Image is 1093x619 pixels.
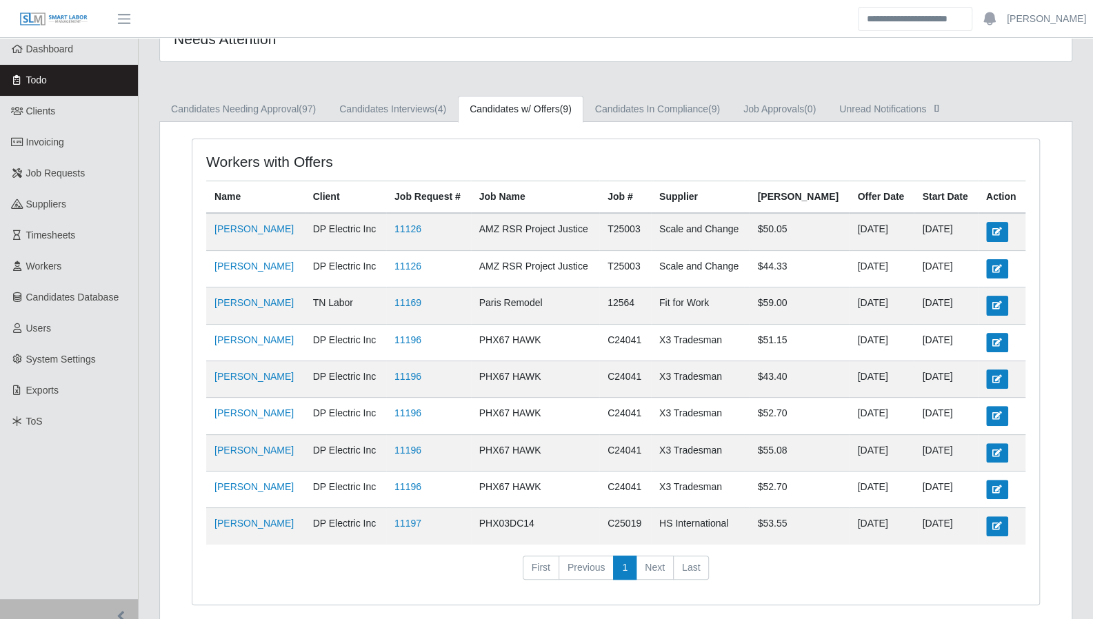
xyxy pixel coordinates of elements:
[613,556,636,580] a: 1
[914,324,977,361] td: [DATE]
[305,361,386,397] td: DP Electric Inc
[560,103,572,114] span: (9)
[214,297,294,308] a: [PERSON_NAME]
[434,103,446,114] span: (4)
[471,213,599,250] td: AMZ RSR Project Justice
[26,168,86,179] span: Job Requests
[914,287,977,324] td: [DATE]
[749,434,849,471] td: $55.08
[394,261,421,272] a: 11126
[749,508,849,545] td: $53.55
[599,213,651,250] td: T25003
[214,445,294,456] a: [PERSON_NAME]
[26,261,62,272] span: Workers
[305,398,386,434] td: DP Electric Inc
[599,471,651,508] td: C24041
[26,292,119,303] span: Candidates Database
[599,324,651,361] td: C24041
[305,181,386,214] th: Client
[26,323,52,334] span: Users
[849,213,914,250] td: [DATE]
[206,181,305,214] th: Name
[394,223,421,234] a: 11126
[471,508,599,545] td: PHX03DC14
[394,371,421,382] a: 11196
[214,261,294,272] a: [PERSON_NAME]
[394,297,421,308] a: 11169
[804,103,816,114] span: (0)
[914,361,977,397] td: [DATE]
[26,74,47,85] span: Todo
[749,398,849,434] td: $52.70
[599,361,651,397] td: C24041
[599,434,651,471] td: C24041
[305,471,386,508] td: DP Electric Inc
[749,324,849,361] td: $51.15
[206,153,536,170] h4: Workers with Offers
[26,230,76,241] span: Timesheets
[19,12,88,27] img: SLM Logo
[828,96,955,123] a: Unread Notifications
[214,334,294,345] a: [PERSON_NAME]
[849,434,914,471] td: [DATE]
[394,518,421,529] a: 11197
[978,181,1025,214] th: Action
[458,96,583,123] a: Candidates w/ Offers
[914,181,977,214] th: Start Date
[749,181,849,214] th: [PERSON_NAME]
[583,96,732,123] a: Candidates In Compliance
[651,181,750,214] th: Supplier
[599,508,651,545] td: C25019
[849,287,914,324] td: [DATE]
[471,287,599,324] td: Paris Remodel
[849,508,914,545] td: [DATE]
[394,334,421,345] a: 11196
[214,518,294,529] a: [PERSON_NAME]
[749,287,849,324] td: $59.00
[305,508,386,545] td: DP Electric Inc
[914,398,977,434] td: [DATE]
[305,434,386,471] td: DP Electric Inc
[651,508,750,545] td: HS International
[599,181,651,214] th: Job #
[471,471,599,508] td: PHX67 HAWK
[471,324,599,361] td: PHX67 HAWK
[914,213,977,250] td: [DATE]
[471,181,599,214] th: Job Name
[159,96,328,123] a: Candidates Needing Approval
[206,556,1025,591] nav: pagination
[26,43,74,54] span: Dashboard
[708,103,720,114] span: (9)
[214,223,294,234] a: [PERSON_NAME]
[849,361,914,397] td: [DATE]
[26,105,56,116] span: Clients
[930,102,943,113] span: []
[849,471,914,508] td: [DATE]
[305,213,386,250] td: DP Electric Inc
[26,416,43,427] span: ToS
[732,96,828,123] a: Job Approvals
[328,96,458,123] a: Candidates Interviews
[26,136,64,148] span: Invoicing
[394,445,421,456] a: 11196
[849,250,914,287] td: [DATE]
[394,481,421,492] a: 11196
[914,508,977,545] td: [DATE]
[386,181,471,214] th: Job Request #
[914,250,977,287] td: [DATE]
[651,213,750,250] td: Scale and Change
[651,361,750,397] td: X3 Tradesman
[651,287,750,324] td: Fit for Work
[305,250,386,287] td: DP Electric Inc
[471,398,599,434] td: PHX67 HAWK
[651,434,750,471] td: X3 Tradesman
[214,371,294,382] a: [PERSON_NAME]
[914,434,977,471] td: [DATE]
[174,30,530,48] h4: Needs Attention
[26,385,59,396] span: Exports
[849,398,914,434] td: [DATE]
[471,361,599,397] td: PHX67 HAWK
[394,407,421,418] a: 11196
[305,324,386,361] td: DP Electric Inc
[849,324,914,361] td: [DATE]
